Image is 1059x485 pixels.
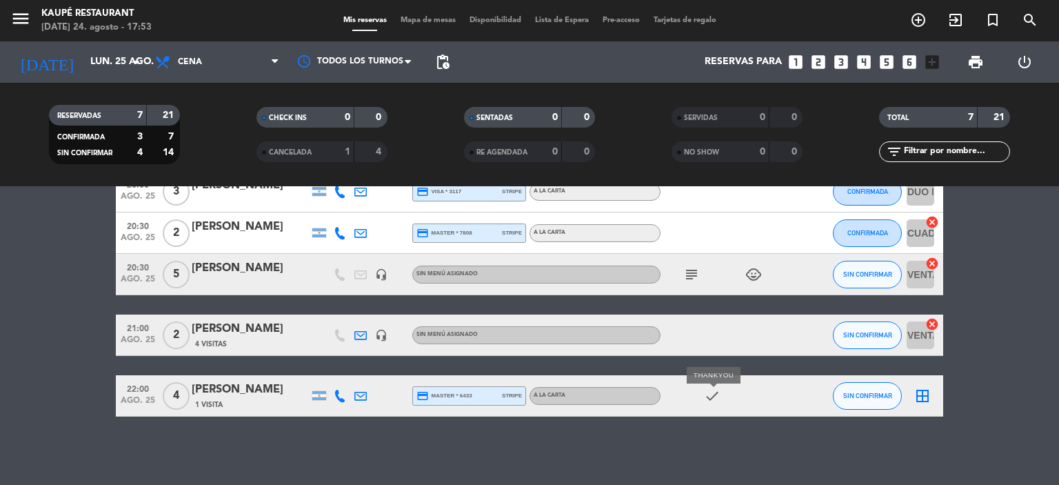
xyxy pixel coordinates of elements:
button: CONFIRMADA [833,219,902,247]
span: CONFIRMADA [847,229,888,237]
i: check [704,388,720,404]
i: cancel [925,215,939,229]
span: master * 7808 [416,227,472,239]
span: ago. 25 [121,275,155,290]
span: SERVIDAS [684,115,718,121]
span: ago. 25 [121,335,155,351]
span: 22:00 [121,380,155,396]
i: cancel [925,257,939,270]
i: credit_card [416,227,429,239]
div: THANKYOU [687,367,740,384]
span: NO SHOW [684,149,719,156]
div: [PERSON_NAME] [192,381,309,399]
div: [PERSON_NAME] [192,218,309,236]
span: SIN CONFIRMAR [843,331,892,339]
div: [PERSON_NAME] [192,259,309,277]
span: Reservas para [705,57,782,68]
strong: 0 [345,112,350,122]
i: border_all [914,388,931,404]
span: SIN CONFIRMAR [843,392,892,399]
span: stripe [502,187,522,196]
strong: 0 [791,112,800,122]
span: print [967,54,984,70]
span: CONFIRMADA [847,188,888,195]
button: CONFIRMADA [833,178,902,206]
i: search [1022,12,1038,28]
i: headset_mic [375,329,387,342]
i: [DATE] [10,47,83,77]
i: exit_to_app [947,12,964,28]
span: CONFIRMADA [57,134,105,141]
strong: 0 [584,147,592,157]
span: Sin menú asignado [416,332,478,337]
i: credit_card [416,186,429,198]
span: Lista de Espera [528,17,596,24]
i: filter_list [886,143,902,160]
i: cancel [925,317,939,331]
div: LOG OUT [1000,41,1049,83]
span: 1 Visita [195,399,223,410]
span: Cena [178,57,202,67]
span: visa * 3117 [416,186,461,198]
button: menu [10,8,31,34]
strong: 21 [163,110,176,120]
strong: 0 [552,147,558,157]
i: looks_5 [878,53,896,71]
span: RE AGENDADA [476,149,527,156]
strong: 21 [994,112,1007,122]
strong: 3 [137,132,143,141]
i: looks_4 [855,53,873,71]
i: arrow_drop_down [128,54,145,70]
span: Mapa de mesas [394,17,463,24]
div: [PERSON_NAME] [192,320,309,338]
span: A LA CARTA [534,230,565,235]
strong: 0 [791,147,800,157]
i: turned_in_not [985,12,1001,28]
span: 4 [163,382,190,410]
div: Kaupé Restaurant [41,7,152,21]
strong: 14 [163,148,176,157]
span: CANCELADA [269,149,312,156]
strong: 7 [168,132,176,141]
strong: 0 [376,112,384,122]
strong: 0 [760,112,765,122]
span: stripe [502,228,522,237]
button: SIN CONFIRMAR [833,382,902,410]
i: power_settings_new [1016,54,1033,70]
span: A LA CARTA [534,393,565,398]
strong: 0 [760,147,765,157]
span: stripe [502,391,522,400]
button: SIN CONFIRMAR [833,261,902,288]
i: looks_3 [832,53,850,71]
span: ago. 25 [121,192,155,208]
div: [PERSON_NAME] [192,177,309,195]
i: add_circle_outline [910,12,927,28]
i: headset_mic [375,268,387,281]
i: add_box [923,53,941,71]
span: Pre-acceso [596,17,647,24]
span: CHECK INS [269,115,307,121]
span: Sin menú asignado [416,271,478,277]
span: 2 [163,219,190,247]
i: looks_6 [900,53,918,71]
input: Filtrar por nombre... [902,144,1009,159]
div: [DATE] 24. agosto - 17:53 [41,21,152,34]
span: SIN CONFIRMAR [57,150,112,157]
i: menu [10,8,31,29]
span: 21:00 [121,319,155,335]
i: subject [683,266,700,283]
strong: 0 [552,112,558,122]
span: 20:30 [121,217,155,233]
strong: 7 [968,112,974,122]
strong: 4 [137,148,143,157]
strong: 4 [376,147,384,157]
i: credit_card [416,390,429,402]
span: 4 Visitas [195,339,227,350]
span: 3 [163,178,190,206]
i: looks_two [809,53,827,71]
span: Tarjetas de regalo [647,17,723,24]
span: Disponibilidad [463,17,528,24]
span: 20:30 [121,259,155,275]
strong: 1 [345,147,350,157]
strong: 0 [584,112,592,122]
